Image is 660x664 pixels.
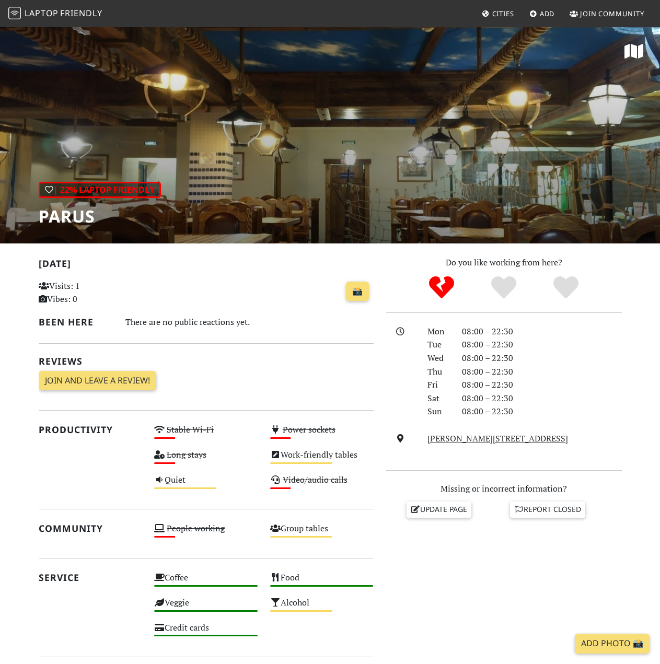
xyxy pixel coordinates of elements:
[421,325,456,339] div: Mon
[8,7,21,19] img: LaptopFriendly
[8,5,102,23] a: LaptopFriendly LaptopFriendly
[421,378,456,392] div: Fri
[148,595,264,620] div: Veggie
[39,572,142,583] h2: Service
[575,634,650,654] a: Add Photo 📸
[39,182,161,199] div: | 22% Laptop Friendly
[456,405,628,418] div: 08:00 – 22:30
[148,620,264,645] div: Credit cards
[148,472,264,497] div: Quiet
[510,502,585,517] a: Report closed
[283,424,335,435] s: Power sockets
[580,9,644,18] span: Join Community
[39,258,374,273] h2: [DATE]
[473,275,535,301] div: Yes
[39,317,113,328] h2: Been here
[421,392,456,405] div: Sat
[421,352,456,365] div: Wed
[125,314,374,330] div: There are no public reactions yet.
[167,449,206,460] s: Long stays
[421,405,456,418] div: Sun
[148,570,264,595] div: Coffee
[456,352,628,365] div: 08:00 – 22:30
[386,256,622,270] p: Do you like working from here?
[39,424,142,435] h2: Productivity
[39,279,142,306] p: Visits: 1 Vibes: 0
[492,9,514,18] span: Cities
[167,522,225,534] s: People working
[456,378,628,392] div: 08:00 – 22:30
[39,371,156,391] a: Join and leave a review!
[167,424,214,435] s: Stable Wi-Fi
[264,521,380,546] div: Group tables
[39,356,374,367] h2: Reviews
[421,365,456,379] div: Thu
[535,275,597,301] div: Definitely!
[39,206,161,226] h1: Parus
[456,325,628,339] div: 08:00 – 22:30
[264,595,380,620] div: Alcohol
[456,365,628,379] div: 08:00 – 22:30
[456,392,628,405] div: 08:00 – 22:30
[540,9,555,18] span: Add
[264,447,380,472] div: Work-friendly tables
[25,7,59,19] span: Laptop
[407,502,471,517] a: Update page
[60,7,102,19] span: Friendly
[478,4,518,23] a: Cities
[39,523,142,534] h2: Community
[283,474,348,485] s: Video/audio calls
[264,570,380,595] div: Food
[565,4,649,23] a: Join Community
[411,275,473,301] div: No
[427,433,568,444] a: [PERSON_NAME][STREET_ADDRESS]
[346,282,369,301] a: 📸
[525,4,559,23] a: Add
[456,338,628,352] div: 08:00 – 22:30
[421,338,456,352] div: Tue
[386,482,622,496] p: Missing or incorrect information?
